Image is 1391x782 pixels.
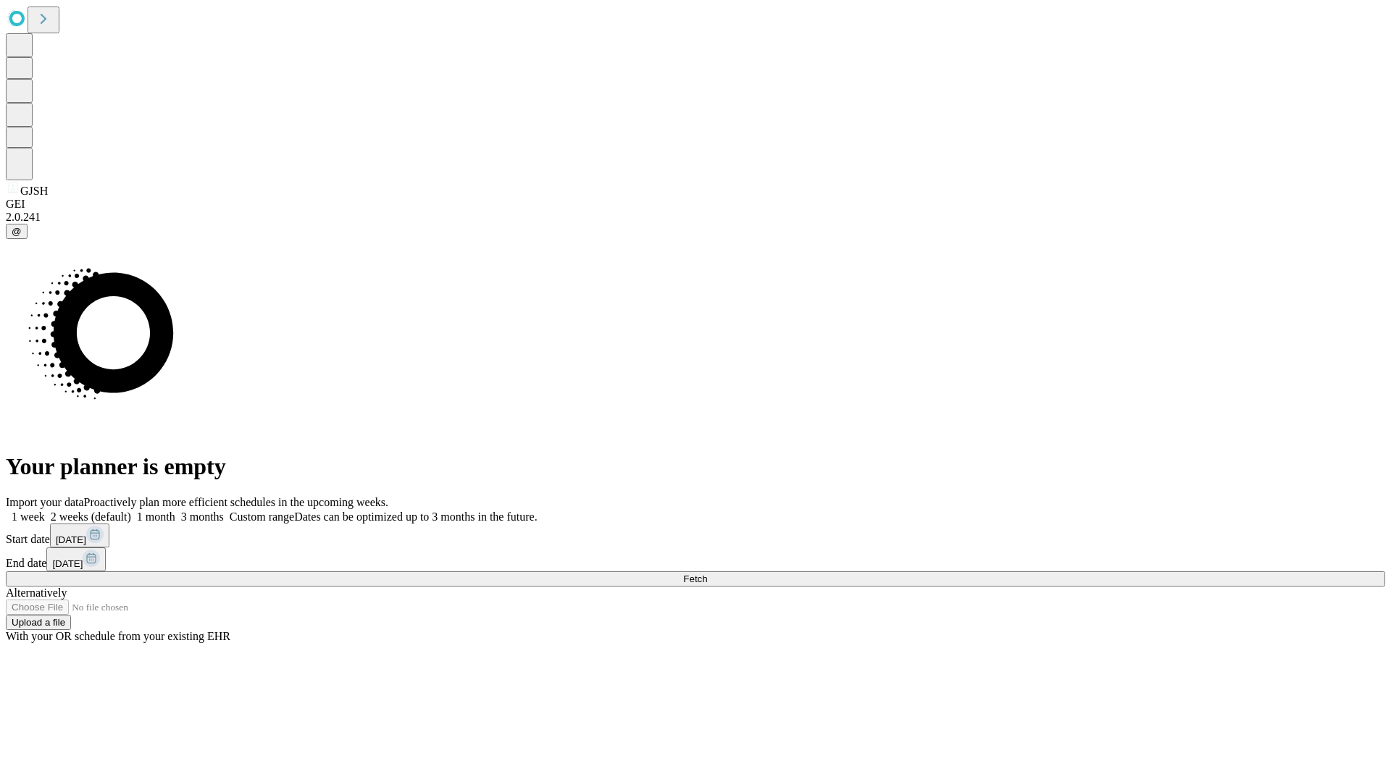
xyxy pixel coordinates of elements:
button: [DATE] [50,524,109,547]
span: 1 month [137,510,175,523]
button: @ [6,224,28,239]
span: Alternatively [6,586,67,599]
span: 3 months [181,510,224,523]
span: Custom range [230,510,294,523]
span: 1 week [12,510,45,523]
span: Import your data [6,496,84,508]
div: GEI [6,198,1385,211]
span: Proactively plan more efficient schedules in the upcoming weeks. [84,496,388,508]
span: Dates can be optimized up to 3 months in the future. [294,510,537,523]
button: Fetch [6,571,1385,586]
span: @ [12,226,22,237]
span: [DATE] [56,534,86,545]
div: Start date [6,524,1385,547]
span: GJSH [20,185,48,197]
div: End date [6,547,1385,571]
span: Fetch [683,573,707,584]
div: 2.0.241 [6,211,1385,224]
span: 2 weeks (default) [51,510,131,523]
button: Upload a file [6,615,71,630]
button: [DATE] [46,547,106,571]
h1: Your planner is empty [6,453,1385,480]
span: With your OR schedule from your existing EHR [6,630,230,642]
span: [DATE] [52,558,83,569]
